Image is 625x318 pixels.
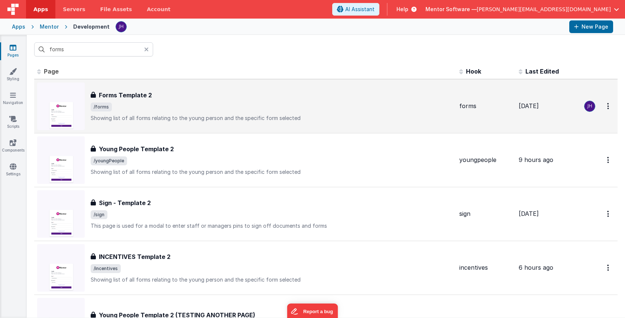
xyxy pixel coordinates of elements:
span: 6 hours ago [519,264,553,271]
p: Showing list of all forms relating to the young person and the specific form selected [91,168,453,176]
button: New Page [569,20,613,33]
h3: Sign - Template 2 [99,198,151,207]
span: /forms [91,103,112,111]
span: Help [396,6,408,13]
button: Options [603,152,615,168]
span: /youngPeople [91,156,127,165]
button: Mentor Software — [PERSON_NAME][EMAIL_ADDRESS][DOMAIN_NAME] [425,6,619,13]
span: Last Edited [525,68,559,75]
span: File Assets [100,6,132,13]
input: Search pages, id's ... [34,42,153,56]
span: Hook [466,68,481,75]
span: Servers [63,6,85,13]
span: 9 hours ago [519,156,553,163]
h3: Forms Template 2 [99,91,152,100]
span: [DATE] [519,210,539,217]
span: AI Assistant [345,6,375,13]
div: Apps [12,23,25,30]
span: [DATE] [519,102,539,110]
div: youngpeople [459,156,513,164]
div: forms [459,102,513,110]
span: Page [44,68,59,75]
h3: INCENTIVES Template 2 [99,252,171,261]
button: Options [603,98,615,114]
button: Options [603,206,615,221]
p: Showing list of all forms relating to the young person and the specific form selected [91,276,453,283]
span: /sign [91,210,107,219]
span: /incentives [91,264,121,273]
p: Showing list of all forms relating to the young person and the specific form selected [91,114,453,122]
div: incentives [459,263,513,272]
button: Options [603,260,615,275]
span: [PERSON_NAME][EMAIL_ADDRESS][DOMAIN_NAME] [477,6,611,13]
div: sign [459,210,513,218]
p: This page is used for a modal to enter staff or managers pins to sign off documents and forms [91,222,453,230]
div: Mentor [40,23,59,30]
div: Development [73,23,110,30]
button: AI Assistant [332,3,379,16]
span: Mentor Software — [425,6,477,13]
img: c2badad8aad3a9dfc60afe8632b41ba8 [116,22,126,32]
img: c2badad8aad3a9dfc60afe8632b41ba8 [584,101,595,111]
span: Apps [33,6,48,13]
h3: Young People Template 2 [99,145,174,153]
